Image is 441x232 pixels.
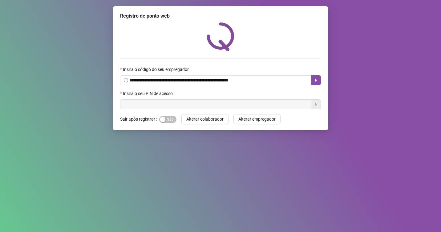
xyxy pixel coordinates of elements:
span: caret-right [314,78,318,83]
label: Insira o código do seu empregador [120,66,193,73]
span: Alterar empregador [238,116,276,122]
img: QRPoint [207,22,234,51]
button: Alterar empregador [233,114,281,124]
label: Sair após registrar [120,114,159,124]
span: info-circle [124,78,128,82]
div: Registro de ponto web [120,12,321,20]
label: Insira o seu PIN de acesso [120,90,177,97]
button: Alterar colaborador [181,114,229,124]
span: Alterar colaborador [186,116,224,122]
